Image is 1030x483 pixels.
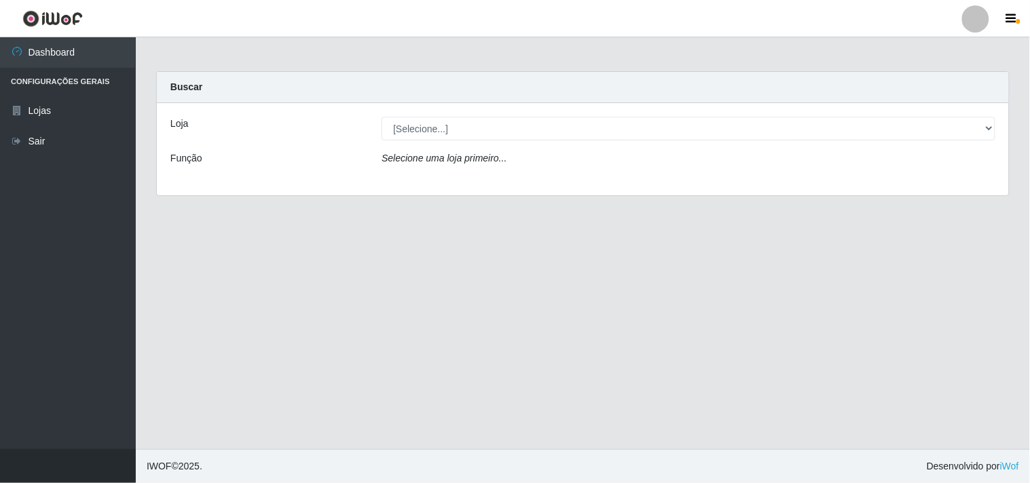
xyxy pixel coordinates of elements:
[147,461,172,471] span: IWOF
[1000,461,1019,471] a: iWof
[170,81,202,92] strong: Buscar
[22,10,83,27] img: CoreUI Logo
[170,117,188,131] label: Loja
[382,153,507,163] i: Selecione uma loja primeiro...
[147,459,202,474] span: © 2025 .
[927,459,1019,474] span: Desenvolvido por
[170,151,202,166] label: Função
